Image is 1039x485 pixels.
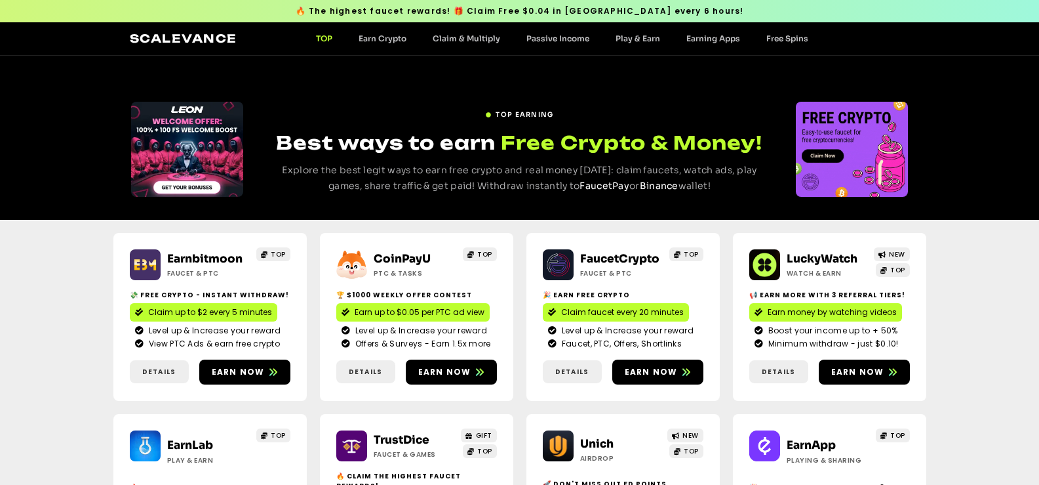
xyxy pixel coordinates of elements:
[463,444,497,458] a: TOP
[580,268,662,278] h2: Faucet & PTC
[543,360,602,383] a: Details
[580,437,614,451] a: Unich
[559,325,694,337] span: Level up & Increase your reward
[477,249,492,259] span: TOP
[271,249,286,259] span: TOP
[640,180,678,192] a: Binance
[142,367,176,377] span: Details
[787,455,869,465] h2: Playing & Sharing
[303,33,821,43] nav: Menu
[579,180,629,192] a: FaucetPay
[669,247,703,261] a: TOP
[167,438,213,452] a: EarnLab
[555,367,589,377] span: Details
[303,33,345,43] a: TOP
[406,360,497,385] a: Earn now
[787,268,869,278] h2: Watch & Earn
[682,431,699,440] span: NEW
[256,247,290,261] a: TOP
[889,249,905,259] span: NEW
[876,263,910,277] a: TOP
[130,32,237,45] a: Scalevance
[374,252,431,266] a: CoinPayU
[496,110,553,119] span: TOP EARNING
[148,306,272,318] span: Claim up to $2 every 5 minutes
[684,249,699,259] span: TOP
[831,366,884,378] span: Earn now
[267,163,772,194] p: Explore the best legit ways to earn free crypto and real money [DATE]: claim faucets, watch ads, ...
[513,33,602,43] a: Passive Income
[749,303,902,322] a: Earn money by watching videos
[890,431,905,440] span: TOP
[131,102,243,197] div: Slides
[580,453,662,463] h2: Airdrop
[336,290,497,300] h2: 🏆 $1000 Weekly Offer contest
[477,446,492,456] span: TOP
[199,360,290,385] a: Earn now
[146,325,281,337] span: Level up & Increase your reward
[501,130,762,156] span: Free Crypto & Money!
[130,290,290,300] h2: 💸 Free crypto - Instant withdraw!
[485,104,553,119] a: TOP EARNING
[796,102,908,197] div: Slides
[352,325,487,337] span: Level up & Increase your reward
[559,338,682,350] span: Faucet, PTC, Offers, Shortlinks
[374,268,456,278] h2: ptc & Tasks
[765,325,898,337] span: Boost your income up to + 50%
[787,438,836,452] a: EarnApp
[890,265,905,275] span: TOP
[271,431,286,440] span: TOP
[669,444,703,458] a: TOP
[130,360,189,383] a: Details
[819,360,910,385] a: Earn now
[874,247,910,261] a: NEW
[580,252,659,266] a: FaucetCrypto
[296,5,744,17] span: 🔥 The highest faucet rewards! 🎁 Claim Free $0.04 in [GEOGRAPHIC_DATA] every 6 hours!
[476,431,492,440] span: GIFT
[749,290,910,300] h2: 📢 Earn more with 3 referral Tiers!
[418,366,471,378] span: Earn now
[276,131,496,154] span: Best ways to earn
[602,33,673,43] a: Play & Earn
[876,429,910,442] a: TOP
[753,33,821,43] a: Free Spins
[336,303,490,322] a: Earn up to $0.05 per PTC ad view
[256,429,290,442] a: TOP
[352,338,491,350] span: Offers & Surveys - Earn 1.5x more
[374,450,456,459] h2: Faucet & Games
[345,33,420,43] a: Earn Crypto
[768,306,897,318] span: Earn money by watching videos
[667,429,703,442] a: NEW
[167,455,249,465] h2: Play & Earn
[543,303,689,322] a: Claim faucet every 20 minutes
[625,366,678,378] span: Earn now
[212,366,265,378] span: Earn now
[146,338,280,350] span: View PTC Ads & earn free crypto
[355,306,484,318] span: Earn up to $0.05 per PTC ad view
[461,429,497,442] a: GIFT
[130,303,277,322] a: Claim up to $2 every 5 minutes
[749,360,808,383] a: Details
[543,290,703,300] h2: 🎉 Earn free crypto
[684,446,699,456] span: TOP
[762,367,795,377] span: Details
[374,433,429,447] a: TrustDice
[787,252,857,266] a: LuckyWatch
[612,360,703,385] a: Earn now
[167,252,243,266] a: Earnbitmoon
[561,306,684,318] span: Claim faucet every 20 minutes
[336,360,395,383] a: Details
[765,338,899,350] span: Minimum withdraw - just $0.10!
[349,367,382,377] span: Details
[167,268,249,278] h2: Faucet & PTC
[463,247,497,261] a: TOP
[673,33,753,43] a: Earning Apps
[420,33,513,43] a: Claim & Multiply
